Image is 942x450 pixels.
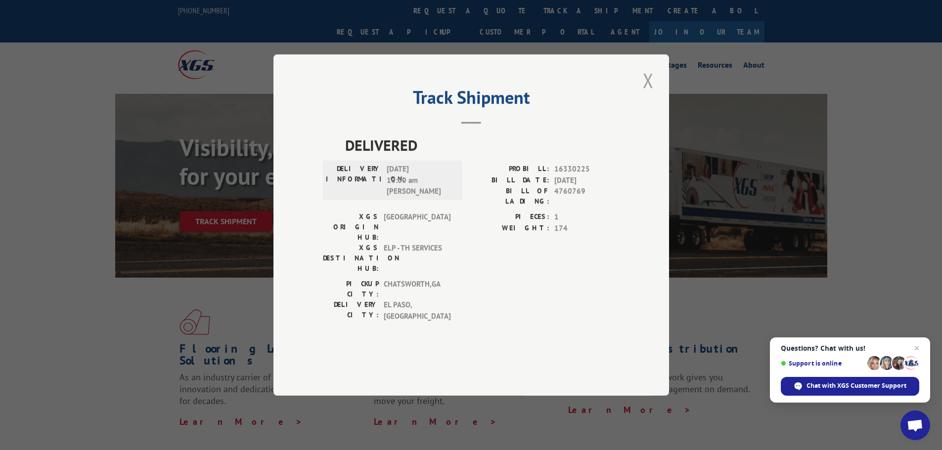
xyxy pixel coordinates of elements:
[781,344,919,352] span: Questions? Chat with us!
[807,381,906,390] span: Chat with XGS Customer Support
[471,223,549,234] label: WEIGHT:
[323,211,379,243] label: XGS ORIGIN HUB:
[471,175,549,186] label: BILL DATE:
[323,90,620,109] h2: Track Shipment
[471,164,549,175] label: PROBILL:
[554,186,620,206] span: 4760769
[900,410,930,440] a: Open chat
[384,279,450,299] span: CHATSWORTH , GA
[384,243,450,274] span: ELP - TH SERVICES
[554,223,620,234] span: 174
[781,377,919,396] span: Chat with XGS Customer Support
[384,211,450,243] span: [GEOGRAPHIC_DATA]
[323,299,379,322] label: DELIVERY CITY:
[640,67,657,94] button: Close modal
[323,243,379,274] label: XGS DESTINATION HUB:
[471,211,549,223] label: PIECES:
[554,175,620,186] span: [DATE]
[554,164,620,175] span: 16330225
[387,164,453,197] span: [DATE] 10:00 am [PERSON_NAME]
[471,186,549,206] label: BILL OF LADING:
[323,279,379,299] label: PICKUP CITY:
[384,299,450,322] span: EL PASO , [GEOGRAPHIC_DATA]
[345,134,620,156] span: DELIVERED
[554,211,620,223] span: 1
[781,360,864,367] span: Support is online
[326,164,382,197] label: DELIVERY INFORMATION:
